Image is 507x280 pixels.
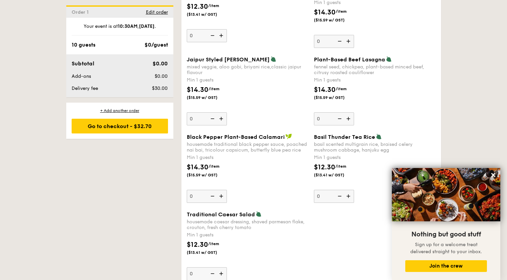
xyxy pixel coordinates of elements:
span: ($15.59 w/ GST) [187,95,232,100]
div: Min 1 guests [187,77,309,83]
span: /item [335,164,346,169]
div: Min 1 guests [314,77,436,83]
span: ($13.41 w/ GST) [187,12,232,17]
img: icon-vegetarian.fe4039eb.svg [256,211,262,217]
div: fennel seed, chickpea, plant-based minced beef, citrusy roasted cauliflower [314,64,436,75]
button: Close [488,170,499,180]
div: + Add another order [72,108,168,113]
div: Min 1 guests [187,154,309,161]
span: $0.00 [153,60,168,67]
div: Min 1 guests [314,154,436,161]
img: icon-reduce.1d2dbef1.svg [334,190,344,203]
span: Traditional Caesar Salad [187,211,255,218]
input: Black Pepper Plant-Based Calamarihousemade traditional black pepper sauce, poached nai bai, trico... [187,190,227,203]
span: ($15.59 w/ GST) [187,172,232,178]
img: icon-reduce.1d2dbef1.svg [207,190,217,203]
img: icon-reduce.1d2dbef1.svg [207,112,217,125]
img: icon-add.58712e84.svg [217,29,227,42]
span: /item [208,164,220,169]
span: Delivery fee [72,86,98,91]
span: $12.30 [187,241,208,249]
span: $0.00 [155,73,168,79]
div: Your event is at , . [72,23,168,36]
img: icon-vegetarian.fe4039eb.svg [386,56,392,62]
span: Order 1 [72,9,91,15]
span: $12.30 [187,3,208,11]
div: 10 guests [72,41,95,49]
input: Plant-Based Beef Lasagnafennel seed, chickpea, plant-based minced beef, citrusy roasted cauliflow... [314,112,354,125]
img: icon-reduce.1d2dbef1.svg [207,267,217,280]
div: mixed veggie, aloo gobi, briyani rice,classic jaipur flavour [187,64,309,75]
span: /item [336,87,347,91]
span: $14.30 [187,86,208,94]
span: Add-ons [72,73,91,79]
button: Join the crew [405,260,487,272]
img: icon-reduce.1d2dbef1.svg [207,29,217,42]
input: Thai Fiesta Saladaccented with lemongrass, kaffir lime leaf, red chilliMin 1 guests$12.30/item($1... [187,29,227,42]
span: $12.30 [314,163,335,171]
span: /item [208,241,219,246]
span: Plant-Based Beef Lasagna [314,56,385,63]
span: Nothing but good stuff [411,230,481,238]
img: icon-add.58712e84.svg [344,190,354,203]
div: housemade caesar dressing, shaved parmesan flake, crouton, fresh cherry tomato [187,219,309,230]
span: Jaipur Styled [PERSON_NAME] [187,56,270,63]
div: basil scented multigrain rice, braised celery mushroom cabbage, hanjuku egg [314,142,436,153]
div: Go to checkout - $32.70 [72,119,168,133]
span: /item [336,9,347,14]
span: ($13.41 w/ GST) [314,172,359,178]
span: ($13.41 w/ GST) [187,250,232,255]
span: ($15.59 w/ GST) [314,95,359,100]
span: $14.30 [187,163,208,171]
img: icon-vegan.f8ff3823.svg [285,133,292,139]
img: icon-vegetarian.fe4039eb.svg [376,133,382,139]
span: Subtotal [72,60,94,67]
img: icon-add.58712e84.svg [217,267,227,280]
img: DSC07876-Edit02-Large.jpeg [392,168,500,221]
img: icon-add.58712e84.svg [217,190,227,203]
span: $14.30 [314,86,336,94]
input: Jaipur Styled [PERSON_NAME]mixed veggie, aloo gobi, briyani rice,classic jaipur flavourMin 1 gues... [187,112,227,125]
span: /item [208,87,220,91]
img: icon-add.58712e84.svg [344,112,354,125]
input: Basil Thunder Tea Ricebasil scented multigrain rice, braised celery mushroom cabbage, hanjuku egg... [314,190,354,203]
span: Edit order [146,9,168,15]
img: icon-add.58712e84.svg [217,112,227,125]
span: Sign up for a welcome treat delivered straight to your inbox. [410,242,482,255]
img: icon-reduce.1d2dbef1.svg [334,112,344,125]
span: /item [208,3,219,8]
span: Basil Thunder Tea Rice [314,134,375,140]
span: $14.30 [314,8,336,16]
input: Eggplant Chickpea [PERSON_NAME]baked chickpea, eggplant, bryiani rice, housemade chana masalaMin ... [314,35,354,48]
span: Black Pepper Plant-Based Calamari [187,134,285,140]
span: ($15.59 w/ GST) [314,17,359,23]
img: icon-add.58712e84.svg [344,35,354,48]
div: housemade traditional black pepper sauce, poached nai bai, tricolour capsicum, butterfly blue pea... [187,142,309,153]
img: icon-vegetarian.fe4039eb.svg [270,56,276,62]
strong: [DATE] [139,23,155,29]
span: $30.00 [152,86,168,91]
strong: 10:30AM [118,23,138,29]
img: icon-reduce.1d2dbef1.svg [334,35,344,48]
div: Min 1 guests [187,232,309,238]
div: $0/guest [145,41,168,49]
